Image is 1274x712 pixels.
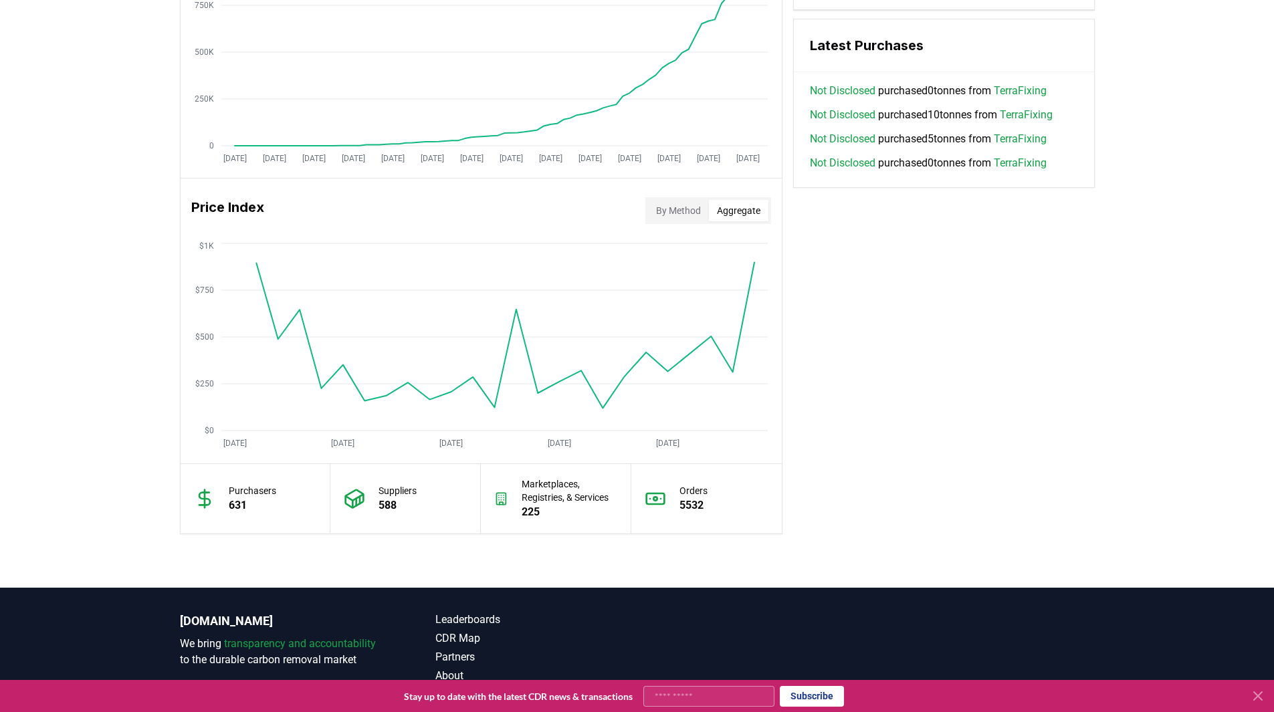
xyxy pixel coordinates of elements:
tspan: [DATE] [341,154,364,163]
a: TerraFixing [994,83,1047,99]
button: Aggregate [709,200,768,221]
tspan: [DATE] [578,154,601,163]
tspan: [DATE] [617,154,641,163]
p: We bring to the durable carbon removal market [180,636,382,668]
a: Leaderboards [435,612,637,628]
tspan: [DATE] [548,439,571,448]
tspan: $500 [195,332,214,342]
tspan: [DATE] [381,154,404,163]
tspan: 750K [195,1,214,10]
a: Not Disclosed [810,83,875,99]
p: 5532 [679,497,708,513]
tspan: $750 [195,285,214,295]
a: Not Disclosed [810,155,875,171]
span: transparency and accountability [224,637,376,650]
tspan: [DATE] [420,154,443,163]
tspan: [DATE] [696,154,720,163]
a: TerraFixing [994,131,1047,147]
button: By Method [648,200,709,221]
h3: Price Index [191,197,264,224]
a: CDR Map [435,630,637,646]
a: Not Disclosed [810,107,875,123]
p: Suppliers [379,484,417,497]
tspan: [DATE] [538,154,562,163]
tspan: [DATE] [223,439,246,448]
span: purchased 0 tonnes from [810,155,1047,171]
tspan: 0 [209,141,214,150]
a: TerraFixing [994,155,1047,171]
a: Not Disclosed [810,131,875,147]
p: Purchasers [229,484,276,497]
p: Marketplaces, Registries, & Services [522,477,617,504]
p: 225 [522,504,617,520]
a: TerraFixing [1000,107,1053,123]
tspan: 500K [195,47,214,57]
tspan: [DATE] [499,154,522,163]
span: purchased 0 tonnes from [810,83,1047,99]
span: purchased 10 tonnes from [810,107,1053,123]
p: 631 [229,497,276,513]
a: About [435,668,637,684]
tspan: [DATE] [459,154,483,163]
tspan: $1K [199,241,214,251]
tspan: $250 [195,379,214,388]
h3: Latest Purchases [810,35,1078,55]
tspan: [DATE] [656,439,679,448]
tspan: [DATE] [657,154,680,163]
tspan: [DATE] [223,154,246,163]
tspan: [DATE] [262,154,286,163]
tspan: $0 [205,426,214,435]
p: Orders [679,484,708,497]
tspan: [DATE] [331,439,354,448]
tspan: [DATE] [439,439,463,448]
tspan: [DATE] [736,154,759,163]
p: 588 [379,497,417,513]
tspan: [DATE] [302,154,325,163]
p: [DOMAIN_NAME] [180,612,382,630]
tspan: 250K [195,94,214,104]
span: purchased 5 tonnes from [810,131,1047,147]
a: Partners [435,649,637,665]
